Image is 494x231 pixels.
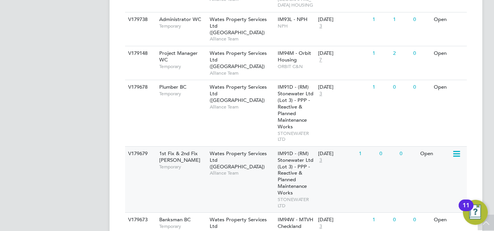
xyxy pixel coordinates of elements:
[318,84,369,91] div: [DATE]
[370,12,391,27] div: 1
[210,104,274,110] span: Alliance Team
[159,23,206,29] span: Temporary
[278,130,315,142] span: STONEWATER LTD
[159,150,200,163] span: 1st Fix & 2nd Fix [PERSON_NAME]
[411,46,431,61] div: 0
[432,213,466,227] div: Open
[159,91,206,97] span: Temporary
[278,63,315,70] span: ORBIT C&N
[278,50,311,63] span: IM94M - Orbit Housing
[210,50,267,70] span: Wates Property Services Ltd ([GEOGRAPHIC_DATA])
[159,63,206,70] span: Temporary
[318,217,369,223] div: [DATE]
[159,16,201,23] span: Administrator WC
[278,84,313,129] span: IM91D - (RM) Stonewater Ltd (Lot 3) - PPP - Reactive & Planned Maintenance Works
[159,216,191,223] span: Banksman BC
[463,205,470,215] div: 11
[391,80,411,94] div: 0
[318,16,369,23] div: [DATE]
[278,150,313,196] span: IM91D - (RM) Stonewater Ltd (Lot 3) - PPP - Reactive & Planned Maintenance Works
[210,70,274,76] span: Alliance Team
[357,147,377,161] div: 1
[318,23,323,30] span: 3
[318,50,369,57] div: [DATE]
[210,16,267,36] span: Wates Property Services Ltd ([GEOGRAPHIC_DATA])
[318,57,323,63] span: 7
[398,147,418,161] div: 0
[377,147,398,161] div: 0
[126,80,153,94] div: V179678
[159,223,206,229] span: Temporary
[126,12,153,27] div: V179738
[432,80,466,94] div: Open
[432,46,466,61] div: Open
[391,12,411,27] div: 1
[318,223,323,230] span: 3
[370,80,391,94] div: 1
[391,46,411,61] div: 2
[418,147,452,161] div: Open
[159,50,198,63] span: Project Manager WC
[318,150,355,157] div: [DATE]
[210,84,267,103] span: Wates Property Services Ltd ([GEOGRAPHIC_DATA])
[278,23,315,29] span: NPH
[318,157,323,164] span: 3
[210,150,267,170] span: Wates Property Services Ltd ([GEOGRAPHIC_DATA])
[126,213,153,227] div: V179673
[159,84,186,90] span: Plumber BC
[411,213,431,227] div: 0
[391,213,411,227] div: 0
[126,46,153,61] div: V179148
[432,12,466,27] div: Open
[411,12,431,27] div: 0
[411,80,431,94] div: 0
[210,170,274,176] span: Alliance Team
[278,16,308,23] span: IM93L - NPH
[370,46,391,61] div: 1
[126,147,153,161] div: V179679
[370,213,391,227] div: 1
[159,164,206,170] span: Temporary
[318,91,323,97] span: 3
[210,36,274,42] span: Alliance Team
[278,196,315,208] span: STONEWATER LTD
[463,200,488,225] button: Open Resource Center, 11 new notifications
